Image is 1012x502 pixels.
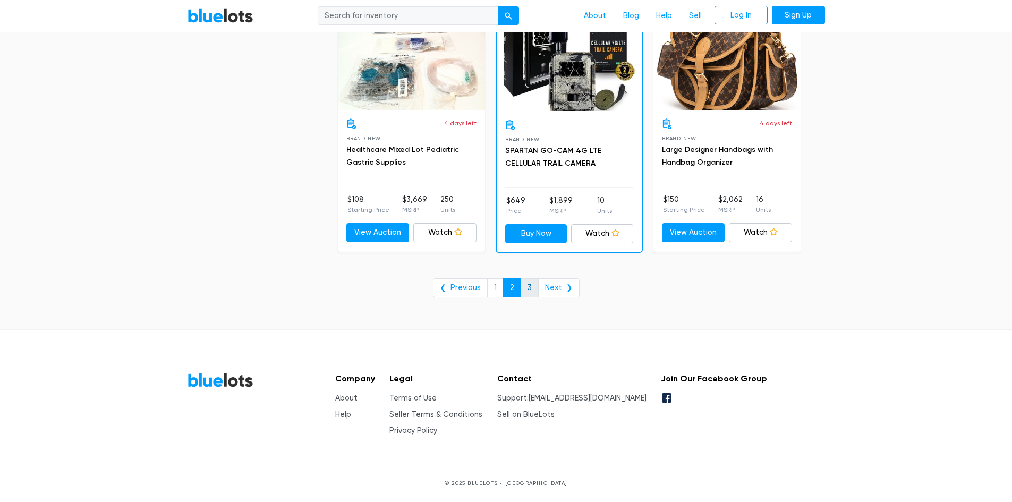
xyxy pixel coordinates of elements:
[188,8,253,23] a: BlueLots
[521,278,539,297] a: 3
[718,194,743,215] li: $2,062
[389,410,482,419] a: Seller Terms & Conditions
[318,6,498,25] input: Search for inventory
[497,393,647,404] li: Support:
[681,6,710,26] a: Sell
[347,205,389,215] p: Starting Price
[402,205,427,215] p: MSRP
[346,223,410,242] a: View Auction
[389,394,437,403] a: Terms of Use
[335,410,351,419] a: Help
[389,373,482,384] h5: Legal
[346,145,459,167] a: Healthcare Mixed Lot Pediatric Gastric Supplies
[505,224,567,243] a: Buy Now
[346,135,381,141] span: Brand New
[538,278,580,297] a: Next ❯
[335,373,375,384] h5: Company
[549,195,573,216] li: $1,899
[662,135,696,141] span: Brand New
[506,195,525,216] li: $649
[662,145,773,167] a: Large Designer Handbags with Handbag Organizer
[347,194,389,215] li: $108
[729,223,792,242] a: Watch
[662,223,725,242] a: View Auction
[505,146,602,168] a: SPARTAN GO-CAM 4G LTE CELLULAR TRAIL CAMERA
[529,394,647,403] a: [EMAIL_ADDRESS][DOMAIN_NAME]
[188,479,825,487] p: © 2025 BLUELOTS • [GEOGRAPHIC_DATA]
[413,223,477,242] a: Watch
[615,6,648,26] a: Blog
[597,195,612,216] li: 10
[506,206,525,216] p: Price
[188,372,253,388] a: BlueLots
[715,6,768,25] a: Log In
[571,224,633,243] a: Watch
[487,278,504,297] a: 1
[444,118,477,128] p: 4 days left
[663,194,705,215] li: $150
[440,205,455,215] p: Units
[718,205,743,215] p: MSRP
[661,373,767,384] h5: Join Our Facebook Group
[760,118,792,128] p: 4 days left
[503,278,521,297] a: 2
[497,373,647,384] h5: Contact
[575,6,615,26] a: About
[772,6,825,25] a: Sign Up
[497,410,555,419] a: Sell on BlueLots
[402,194,427,215] li: $3,669
[505,137,540,142] span: Brand New
[756,205,771,215] p: Units
[597,206,612,216] p: Units
[756,194,771,215] li: 16
[663,205,705,215] p: Starting Price
[433,278,488,297] a: ❮ Previous
[335,394,358,403] a: About
[440,194,455,215] li: 250
[389,426,437,435] a: Privacy Policy
[549,206,573,216] p: MSRP
[648,6,681,26] a: Help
